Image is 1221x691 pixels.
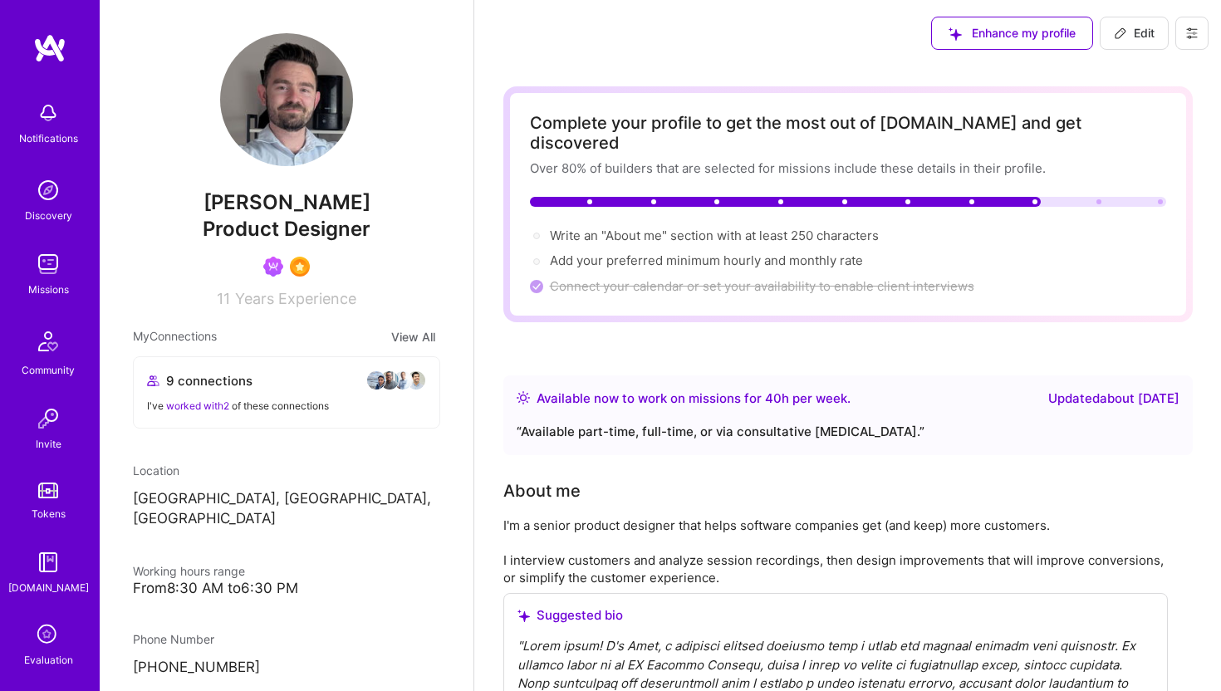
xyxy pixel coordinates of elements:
div: About me [503,478,581,503]
img: guide book [32,546,65,579]
span: Add your preferred minimum hourly and monthly rate [550,252,863,268]
div: Suggested bio [517,607,1154,624]
img: avatar [366,370,386,390]
img: tokens [38,483,58,498]
button: 9 connectionsavataravataravataravatarI've worked with2 of these connections [133,356,440,429]
img: User Avatar [220,33,353,166]
div: Location [133,462,440,479]
span: worked with 2 [166,399,229,412]
div: Community [22,361,75,379]
i: icon Collaborator [147,375,159,387]
img: Availability [517,391,530,404]
div: Discovery [25,207,72,224]
img: Been on Mission [263,257,283,277]
button: Edit [1100,17,1169,50]
img: avatar [393,370,413,390]
span: My Connections [133,327,217,346]
div: Tokens [32,505,66,522]
div: [DOMAIN_NAME] [8,579,89,596]
div: Complete your profile to get the most out of [DOMAIN_NAME] and get discovered [530,113,1166,153]
div: Missions [28,281,69,298]
span: Enhance my profile [949,25,1076,42]
div: Available now to work on missions for h per week . [537,389,851,409]
span: 9 connections [166,372,253,390]
span: Years Experience [235,290,356,307]
span: Working hours range [133,564,245,578]
img: Community [28,321,68,361]
span: [PERSON_NAME] [133,190,440,215]
img: avatar [380,370,400,390]
span: Edit [1114,25,1155,42]
i: icon SelectionTeam [32,620,64,651]
div: Notifications [19,130,78,147]
div: Invite [36,435,61,453]
button: View All [386,327,440,346]
div: Over 80% of builders that are selected for missions include these details in their profile. [530,159,1166,177]
div: I'm a senior product designer that helps software companies get (and keep) more customers. I inte... [503,517,1168,586]
img: SelectionTeam [290,257,310,277]
span: Product Designer [203,217,370,241]
p: [GEOGRAPHIC_DATA], [GEOGRAPHIC_DATA], [GEOGRAPHIC_DATA] [133,489,440,529]
span: Write an "About me" section with at least 250 characters [550,228,882,243]
p: [PHONE_NUMBER] [133,658,440,678]
div: From 8:30 AM to 6:30 PM [133,580,440,597]
i: icon SuggestedTeams [949,27,962,41]
img: avatar [406,370,426,390]
span: 11 [217,290,230,307]
i: icon SuggestedTeams [517,610,530,622]
button: Enhance my profile [931,17,1093,50]
div: “ Available part-time, full-time, or via consultative [MEDICAL_DATA]. ” [517,422,1179,442]
span: Phone Number [133,632,214,646]
img: discovery [32,174,65,207]
img: teamwork [32,247,65,281]
span: 40 [765,390,782,406]
div: Updated about [DATE] [1048,389,1179,409]
img: logo [33,33,66,63]
div: I've of these connections [147,397,426,414]
img: Invite [32,402,65,435]
div: Evaluation [24,651,73,669]
img: bell [32,96,65,130]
